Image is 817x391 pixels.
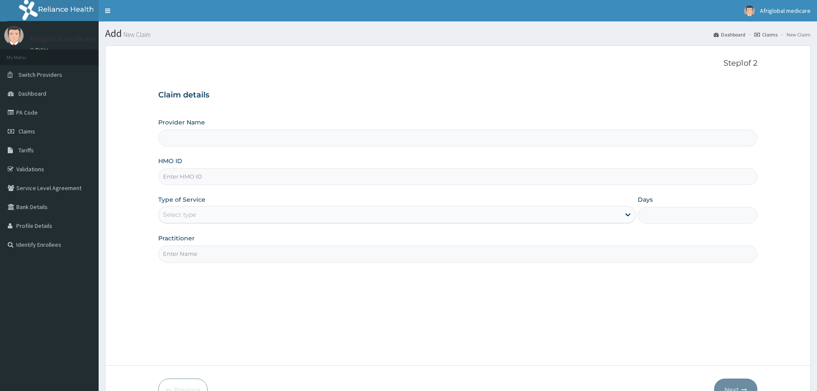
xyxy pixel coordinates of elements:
[754,31,778,38] a: Claims
[158,234,195,242] label: Practitioner
[18,127,35,135] span: Claims
[18,71,62,79] span: Switch Providers
[18,90,46,97] span: Dashboard
[158,91,757,100] h3: Claim details
[158,195,205,204] label: Type of Service
[4,26,24,45] img: User Image
[638,195,653,204] label: Days
[158,118,205,127] label: Provider Name
[158,168,757,185] input: Enter HMO ID
[158,157,182,165] label: HMO ID
[163,210,196,219] div: Select type
[158,246,757,262] input: Enter Name
[122,31,151,38] small: New Claim
[158,59,757,68] p: Step 1 of 2
[778,31,811,38] li: New Claim
[18,146,34,154] span: Tariffs
[744,6,755,16] img: User Image
[30,35,95,42] p: Afriglobal medicare
[30,47,51,53] a: Online
[714,31,745,38] a: Dashboard
[105,28,811,39] h1: Add
[760,7,811,15] span: Afriglobal medicare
